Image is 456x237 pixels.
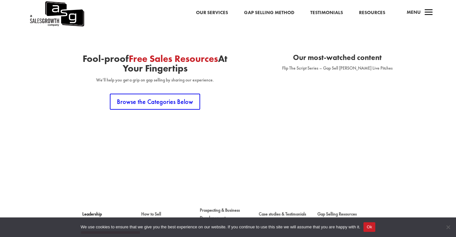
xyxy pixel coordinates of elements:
[359,9,385,17] a: Resources
[55,76,255,84] p: We’ll help you get a grip on gap selling by sharing our experience.
[55,54,255,76] h1: Fool-proof At Your Fingertips
[257,205,316,232] a: Case studies & Testimonials
[140,205,199,232] a: How to Sell
[363,222,375,232] button: Ok
[316,205,375,232] a: Gap Selling Resources
[244,9,294,17] a: Gap Selling Method
[81,205,140,232] a: Leadership
[407,9,421,15] span: Menu
[274,82,401,153] iframe: 15 Cold Email Patterns to Break to Get Replies
[199,205,257,232] a: Prospecting & Business Developement
[110,94,200,110] a: Browse the Categories Below
[422,6,435,19] span: a
[445,224,451,230] span: No
[81,224,360,230] span: We use cookies to ensure that we give you the best experience on our website. If you continue to ...
[274,64,401,72] p: Flip The Script Series – Gap Sell [PERSON_NAME] Live Pitches
[196,9,228,17] a: Our Services
[129,53,218,65] span: Free Sales Resources
[310,9,343,17] a: Testimonials
[274,54,401,64] h2: Our most-watched content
